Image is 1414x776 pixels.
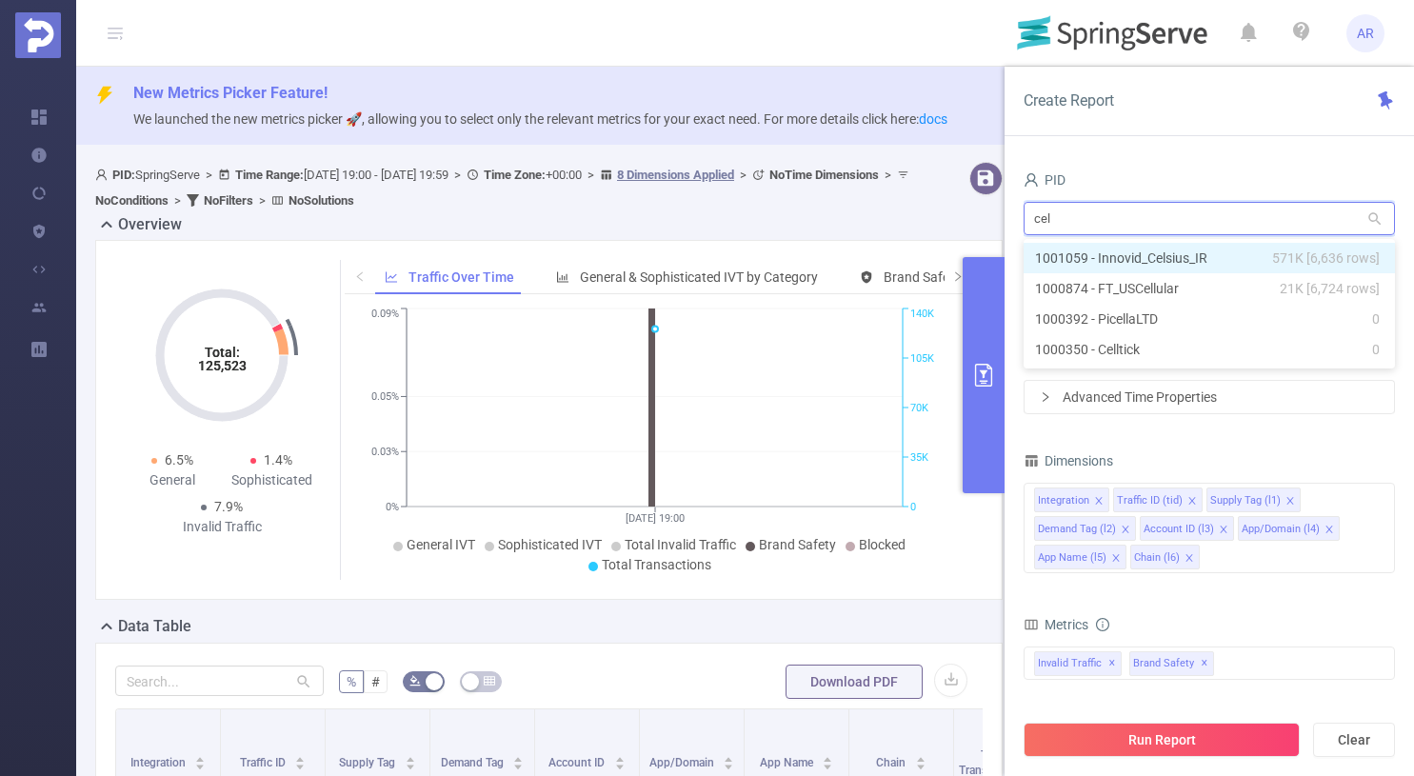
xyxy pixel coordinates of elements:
div: Integration [1038,488,1089,513]
li: 1000350 - Celltick [1024,334,1395,365]
span: AR [1357,14,1374,52]
div: General [123,470,222,490]
i: icon: bg-colors [409,675,421,686]
h2: Overview [118,213,182,236]
i: icon: line-chart [385,270,398,284]
span: SpringServe [DATE] 19:00 - [DATE] 19:59 +00:00 [95,168,914,208]
i: icon: close [1185,553,1194,565]
li: App/Domain (l4) [1238,516,1340,541]
i: icon: info-circle [1096,618,1109,631]
span: Total Invalid Traffic [625,537,736,552]
span: > [879,168,897,182]
tspan: 0.03% [371,446,399,458]
div: Sort [822,754,833,766]
span: # [371,674,380,689]
input: Search... [115,666,324,696]
tspan: 140K [910,308,934,321]
i: icon: caret-up [724,754,734,760]
span: General & Sophisticated IVT by Category [580,269,818,285]
i: icon: left [354,270,366,282]
span: 0 [1372,339,1380,360]
span: Chain [876,756,908,769]
b: No Solutions [289,193,354,208]
span: Metrics [1024,617,1088,632]
i: icon: caret-up [405,754,415,760]
button: Download PDF [786,665,923,699]
span: Supply Tag [339,756,398,769]
tspan: 0.05% [371,391,399,404]
li: Supply Tag (l1) [1206,487,1301,512]
div: Sort [405,754,416,766]
i: icon: caret-down [823,762,833,767]
div: Account ID (l3) [1144,517,1214,542]
li: 1000874 - FT_USCellular [1024,273,1395,304]
div: Sort [915,754,926,766]
i: icon: close [1219,525,1228,536]
div: Invalid Traffic [172,517,271,537]
span: % [347,674,356,689]
div: Sort [614,754,626,766]
div: Supply Tag (l1) [1210,488,1281,513]
div: Sort [723,754,734,766]
span: Traffic Over Time [408,269,514,285]
span: Sophisticated IVT [498,537,602,552]
tspan: 0% [386,501,399,513]
tspan: 0 [910,501,916,513]
i: icon: caret-down [513,762,524,767]
i: icon: caret-down [614,762,625,767]
b: PID: [112,168,135,182]
span: > [582,168,600,182]
span: Traffic ID [240,756,289,769]
i: icon: close [1324,525,1334,536]
tspan: 105K [910,352,934,365]
img: Protected Media [15,12,61,58]
tspan: 0.09% [371,308,399,321]
li: Traffic ID (tid) [1113,487,1203,512]
i: icon: caret-down [915,762,926,767]
i: icon: user [1024,172,1039,188]
u: 8 Dimensions Applied [617,168,734,182]
i: icon: caret-up [513,754,524,760]
span: 571K [6,636 rows] [1272,248,1380,269]
li: 1001059 - Innovid_Celsius_IR [1024,243,1395,273]
i: icon: caret-up [614,754,625,760]
span: Brand Safety [759,537,836,552]
span: ✕ [1108,652,1116,675]
li: Demand Tag (l2) [1034,516,1136,541]
span: Account ID [548,756,607,769]
span: Demand Tag [441,756,507,769]
div: Sort [512,754,524,766]
li: Account ID (l3) [1140,516,1234,541]
tspan: [DATE] 19:00 [626,512,685,525]
span: Dimensions [1024,453,1113,468]
button: Clear [1313,723,1395,757]
i: icon: caret-down [724,762,734,767]
b: Time Zone: [484,168,546,182]
span: App Name [760,756,816,769]
i: icon: caret-down [195,762,206,767]
span: Total Transactions [602,557,711,572]
tspan: Total: [205,345,240,360]
span: Brand Safety [1129,651,1214,676]
div: Chain (l6) [1134,546,1180,570]
i: icon: close [1094,496,1104,507]
i: icon: thunderbolt [95,86,114,105]
span: App/Domain [649,756,717,769]
i: icon: caret-up [915,754,926,760]
div: icon: rightAdvanced Time Properties [1025,381,1394,413]
span: > [448,168,467,182]
div: Demand Tag (l2) [1038,517,1116,542]
span: Integration [130,756,189,769]
tspan: 35K [910,451,928,464]
i: icon: caret-down [295,762,306,767]
span: > [734,168,752,182]
i: icon: table [484,675,495,686]
div: App/Domain (l4) [1242,517,1320,542]
li: Integration [1034,487,1109,512]
div: Sort [194,754,206,766]
div: Traffic ID (tid) [1117,488,1183,513]
span: > [253,193,271,208]
i: icon: close [1111,553,1121,565]
span: 21K [6,724 rows] [1280,278,1380,299]
span: PID [1024,172,1065,188]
